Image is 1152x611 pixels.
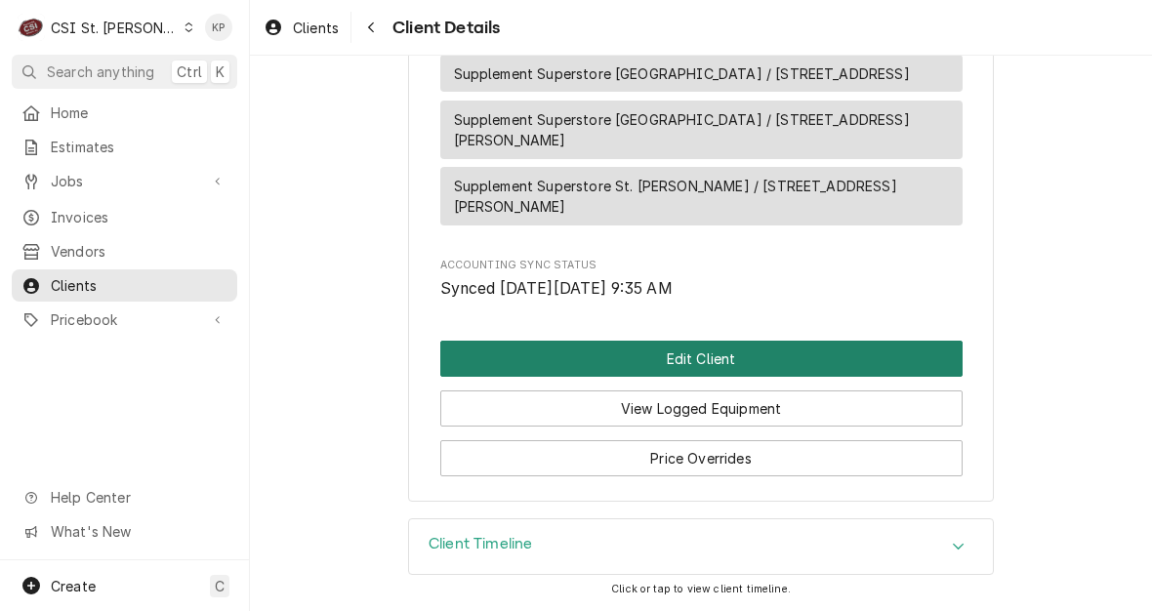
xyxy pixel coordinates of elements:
span: Supplement Superstore [GEOGRAPHIC_DATA] / [STREET_ADDRESS] [454,63,910,84]
span: K [216,61,225,82]
div: Button Group Row [440,341,963,377]
span: Invoices [51,207,227,227]
div: Service Location [440,167,963,225]
span: Jobs [51,171,198,191]
a: Go to Jobs [12,165,237,197]
div: Button Group [440,341,963,476]
button: Search anythingCtrlK [12,55,237,89]
span: Home [51,102,227,123]
div: Service Locations List [440,9,963,234]
button: Edit Client [440,341,963,377]
span: Synced [DATE][DATE] 9:35 AM [440,279,673,298]
span: Help Center [51,487,226,508]
a: Clients [12,269,237,302]
div: Service Location [440,101,963,159]
div: Button Group Row [440,377,963,427]
span: Accounting Sync Status [440,277,963,301]
a: Estimates [12,131,237,163]
span: C [215,576,225,596]
div: Kym Parson's Avatar [205,14,232,41]
div: Service Location [440,55,963,93]
span: Clients [51,275,227,296]
span: Accounting Sync Status [440,258,963,273]
div: Accounting Sync Status [440,258,963,300]
span: What's New [51,521,226,542]
a: Home [12,97,237,129]
div: Button Group Row [440,427,963,476]
span: Create [51,578,96,594]
span: Pricebook [51,309,198,330]
span: Clients [293,18,339,38]
div: CSI St. Louis's Avatar [18,14,45,41]
button: Navigate back [355,12,387,43]
span: Vendors [51,241,227,262]
span: Search anything [47,61,154,82]
a: Vendors [12,235,237,267]
button: Price Overrides [440,440,963,476]
button: View Logged Equipment [440,390,963,427]
span: Estimates [51,137,227,157]
a: Go to Help Center [12,481,237,513]
div: KP [205,14,232,41]
span: Supplement Superstore [GEOGRAPHIC_DATA] / [STREET_ADDRESS][PERSON_NAME] [454,109,949,150]
span: Click or tap to view client timeline. [611,583,791,595]
a: Invoices [12,201,237,233]
span: Ctrl [177,61,202,82]
span: Client Details [387,15,500,41]
h3: Client Timeline [429,535,532,553]
span: Supplement Superstore St. [PERSON_NAME] / [STREET_ADDRESS][PERSON_NAME] [454,176,949,217]
div: C [18,14,45,41]
a: Clients [256,12,347,44]
div: Accordion Header [409,519,993,574]
a: Go to What's New [12,515,237,548]
div: Client Timeline [408,518,994,575]
div: CSI St. [PERSON_NAME] [51,18,178,38]
a: Go to Pricebook [12,304,237,336]
button: Accordion Details Expand Trigger [409,519,993,574]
